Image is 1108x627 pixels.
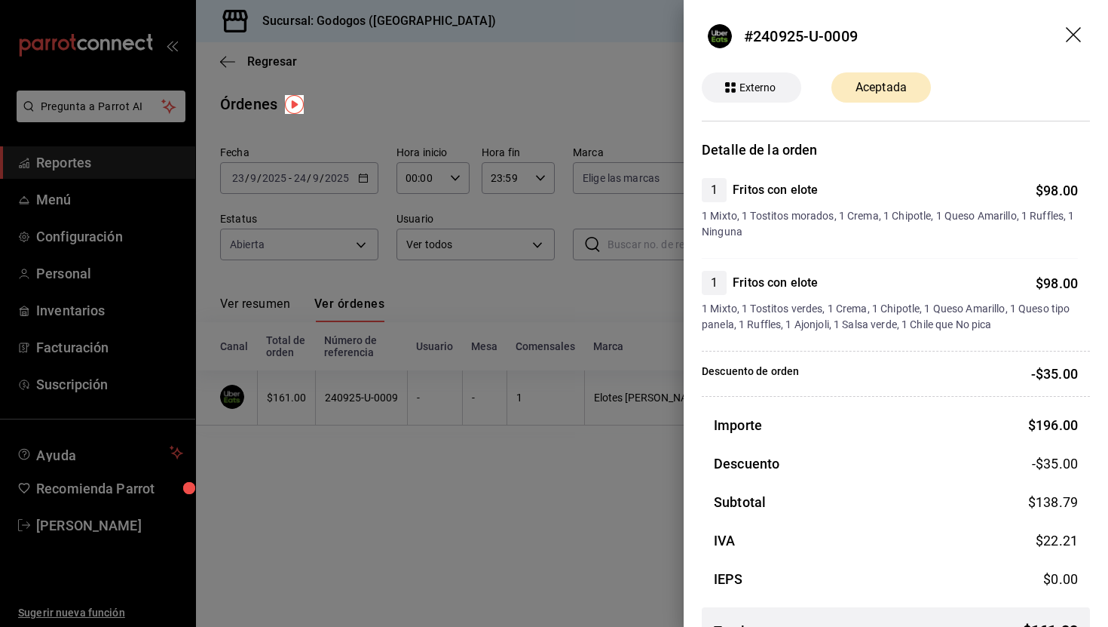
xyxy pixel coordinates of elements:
h4: Fritos con elote [733,274,818,292]
span: $ 98.00 [1036,183,1078,198]
span: 1 [702,181,727,199]
span: $ 0.00 [1043,571,1078,587]
button: drag [1066,27,1084,45]
h3: Importe [714,415,762,435]
h3: Descuento [714,453,779,474]
img: Tooltip marker [285,95,304,114]
span: $ 196.00 [1028,417,1078,433]
span: Externo [733,80,782,96]
h3: Detalle de la orden [702,140,1090,160]
h3: Subtotal [714,492,766,512]
span: $ 138.79 [1028,494,1078,510]
h4: Fritos con elote [733,181,818,199]
span: -$35.00 [1032,453,1078,474]
p: Descuento de orden [702,364,799,384]
span: Aceptada [846,78,916,97]
p: -$35.00 [1031,364,1078,384]
h3: IVA [714,530,735,551]
span: 1 Mixto, 1 Tostitos morados, 1 Crema, 1 Chipotle, 1 Queso Amarillo, 1 Ruffles, 1 Ninguna [702,208,1078,240]
div: #240925-U-0009 [744,25,858,48]
span: 1 Mixto, 1 Tostitos verdes, 1 Crema, 1 Chipotle, 1 Queso Amarillo, 1 Queso tipo panela, 1 Ruffles... [702,301,1078,333]
h3: IEPS [714,569,743,589]
span: $ 98.00 [1036,275,1078,291]
span: 1 [702,274,727,292]
span: $ 22.21 [1036,533,1078,549]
